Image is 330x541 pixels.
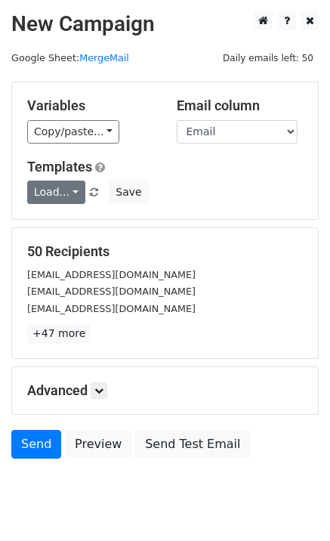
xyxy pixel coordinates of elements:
[254,468,330,541] iframe: Chat Widget
[27,286,196,297] small: [EMAIL_ADDRESS][DOMAIN_NAME]
[27,382,303,399] h5: Advanced
[217,50,319,66] span: Daily emails left: 50
[11,11,319,37] h2: New Campaign
[109,181,148,204] button: Save
[27,159,92,175] a: Templates
[11,52,129,63] small: Google Sheet:
[135,430,250,459] a: Send Test Email
[217,52,319,63] a: Daily emails left: 50
[65,430,131,459] a: Preview
[11,430,61,459] a: Send
[27,243,303,260] h5: 50 Recipients
[27,324,91,343] a: +47 more
[79,52,129,63] a: MergeMail
[27,181,85,204] a: Load...
[177,97,304,114] h5: Email column
[27,269,196,280] small: [EMAIL_ADDRESS][DOMAIN_NAME]
[27,303,196,314] small: [EMAIL_ADDRESS][DOMAIN_NAME]
[27,97,154,114] h5: Variables
[27,120,119,144] a: Copy/paste...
